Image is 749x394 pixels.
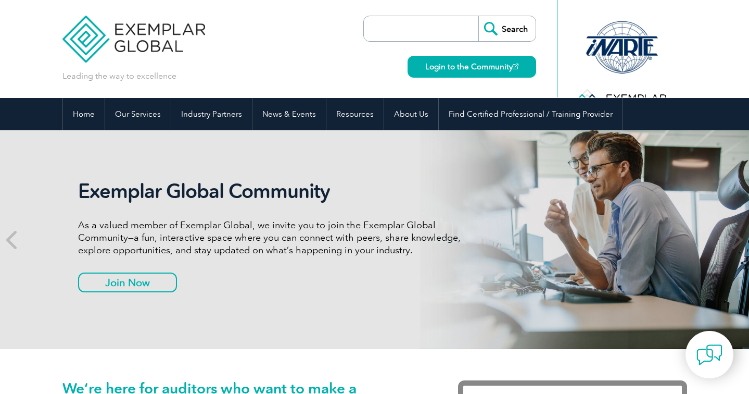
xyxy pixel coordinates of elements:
input: Search [478,16,536,41]
a: About Us [384,98,438,130]
img: contact-chat.png [696,342,722,368]
a: Join Now [78,273,177,292]
a: Login to the Community [408,56,536,78]
a: Industry Partners [171,98,252,130]
p: As a valued member of Exemplar Global, we invite you to join the Exemplar Global Community—a fun,... [78,219,468,256]
img: open_square.png [513,64,518,69]
h2: Exemplar Global Community [78,179,468,203]
a: Our Services [105,98,171,130]
a: Find Certified Professional / Training Provider [439,98,623,130]
a: News & Events [252,98,326,130]
a: Resources [326,98,384,130]
p: Leading the way to excellence [62,70,176,82]
a: Home [63,98,105,130]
